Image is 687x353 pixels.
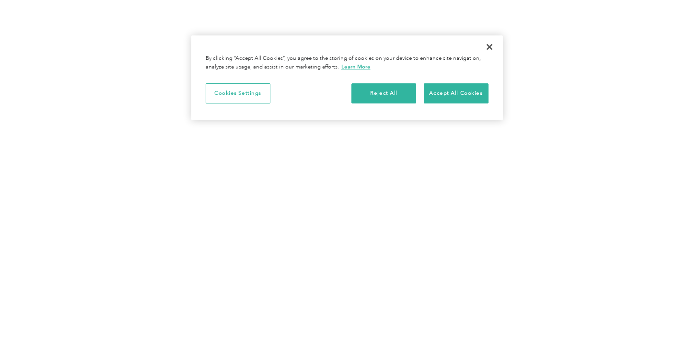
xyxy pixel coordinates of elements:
button: Reject All [351,83,416,103]
button: Close [479,36,500,57]
div: Privacy [191,35,503,120]
div: By clicking “Accept All Cookies”, you agree to the storing of cookies on your device to enhance s... [206,55,489,71]
a: More information about your privacy, opens in a new tab [341,63,371,70]
div: Cookie banner [191,35,503,120]
button: Cookies Settings [206,83,270,103]
button: Accept All Cookies [424,83,489,103]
